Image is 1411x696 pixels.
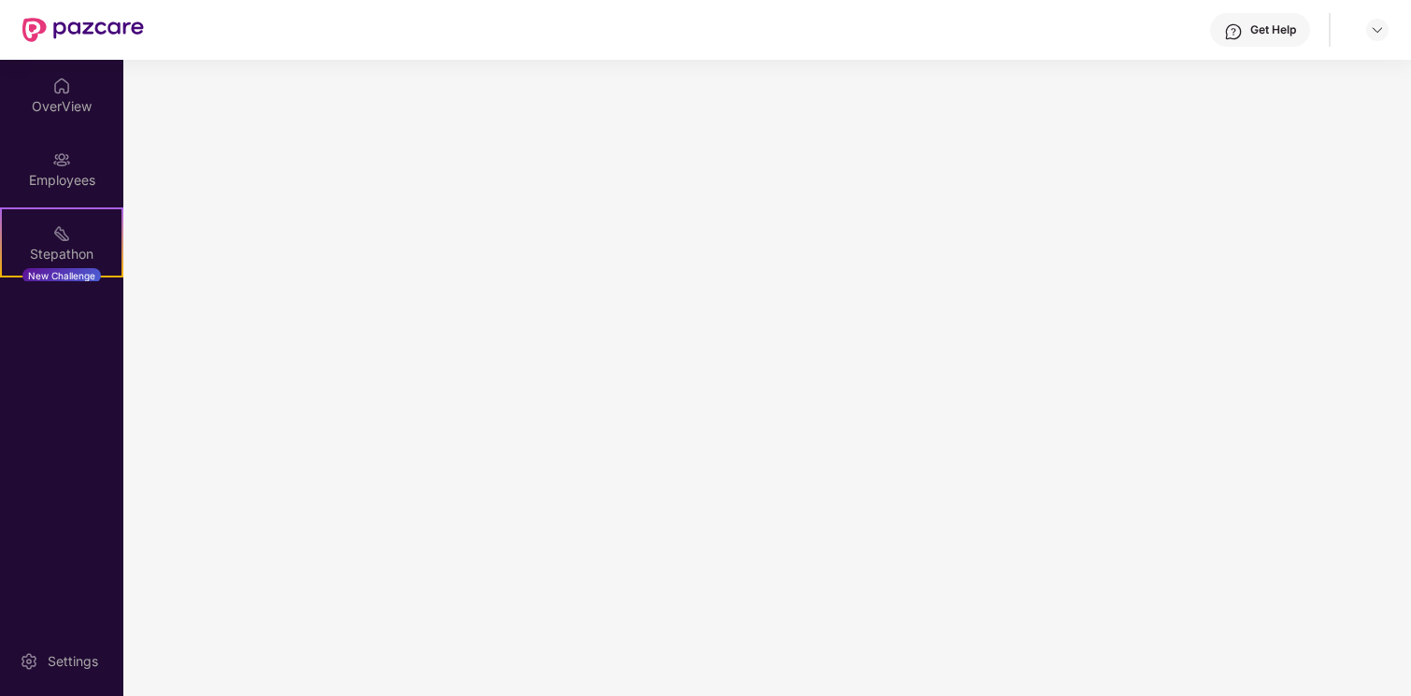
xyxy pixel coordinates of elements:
img: svg+xml;base64,PHN2ZyB4bWxucz0iaHR0cDovL3d3dy53My5vcmcvMjAwMC9zdmciIHdpZHRoPSIyMSIgaGVpZ2h0PSIyMC... [52,224,71,243]
div: New Challenge [22,268,101,283]
img: svg+xml;base64,PHN2ZyBpZD0iSG9tZSIgeG1sbnM9Imh0dHA6Ly93d3cudzMub3JnLzIwMDAvc3ZnIiB3aWR0aD0iMjAiIG... [52,77,71,95]
img: svg+xml;base64,PHN2ZyBpZD0iRHJvcGRvd24tMzJ4MzIiIHhtbG5zPSJodHRwOi8vd3d3LnczLm9yZy8yMDAwL3N2ZyIgd2... [1370,22,1385,37]
div: Stepathon [2,245,121,263]
img: svg+xml;base64,PHN2ZyBpZD0iSGVscC0zMngzMiIgeG1sbnM9Imh0dHA6Ly93d3cudzMub3JnLzIwMDAvc3ZnIiB3aWR0aD... [1224,22,1243,41]
img: svg+xml;base64,PHN2ZyBpZD0iRW1wbG95ZWVzIiB4bWxucz0iaHR0cDovL3d3dy53My5vcmcvMjAwMC9zdmciIHdpZHRoPS... [52,150,71,169]
div: Settings [42,652,104,671]
div: Get Help [1250,22,1296,37]
img: svg+xml;base64,PHN2ZyBpZD0iU2V0dGluZy0yMHgyMCIgeG1sbnM9Imh0dHA6Ly93d3cudzMub3JnLzIwMDAvc3ZnIiB3aW... [20,652,38,671]
img: New Pazcare Logo [22,18,144,42]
